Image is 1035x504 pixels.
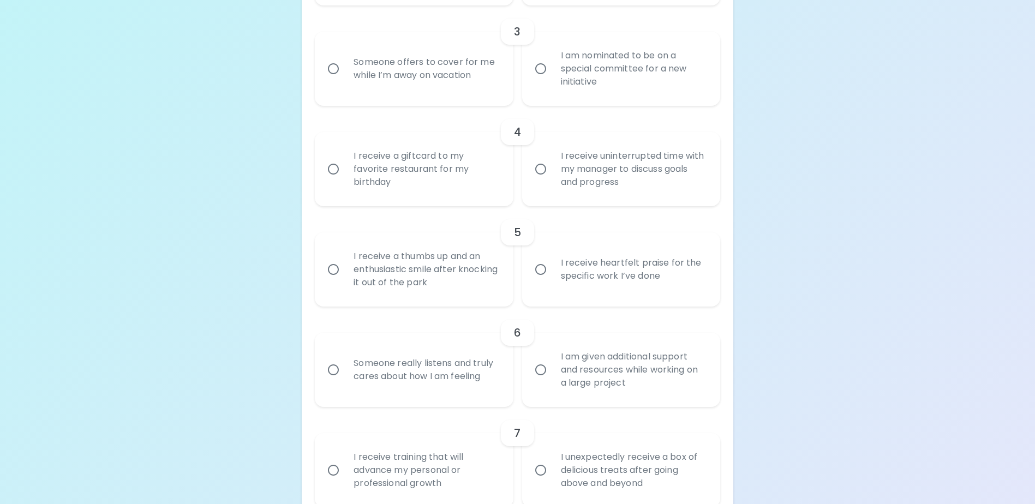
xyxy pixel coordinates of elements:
div: I receive uninterrupted time with my manager to discuss goals and progress [552,136,714,202]
div: I receive a giftcard to my favorite restaurant for my birthday [345,136,507,202]
div: I receive heartfelt praise for the specific work I’ve done [552,243,714,296]
div: I receive a thumbs up and an enthusiastic smile after knocking it out of the park [345,237,507,302]
div: I am nominated to be on a special committee for a new initiative [552,36,714,101]
div: I receive training that will advance my personal or professional growth [345,437,507,503]
div: Someone offers to cover for me while I’m away on vacation [345,43,507,95]
h6: 4 [514,123,521,141]
div: choice-group-check [315,106,720,206]
div: choice-group-check [315,307,720,407]
div: choice-group-check [315,206,720,307]
h6: 3 [514,23,521,40]
div: Someone really listens and truly cares about how I am feeling [345,344,507,396]
h6: 5 [514,224,521,241]
div: I am given additional support and resources while working on a large project [552,337,714,403]
h6: 6 [514,324,521,341]
h6: 7 [514,424,521,442]
div: I unexpectedly receive a box of delicious treats after going above and beyond [552,437,714,503]
div: choice-group-check [315,5,720,106]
